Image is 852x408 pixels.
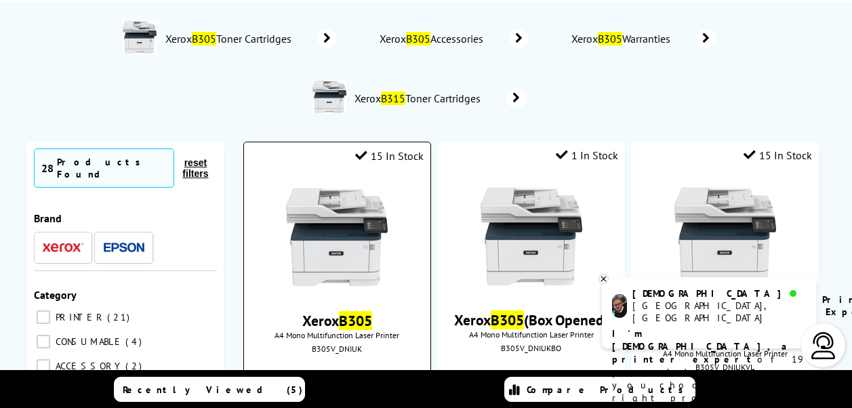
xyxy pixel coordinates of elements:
a: XeroxB305Warranties [569,29,716,48]
p: of 19 years! I can help you choose the right product [612,327,806,405]
span: Compare Products [527,384,691,396]
button: reset filters [174,157,217,180]
div: B305V_DNIUK [254,344,420,354]
input: ACCESSORY 2 [37,359,50,373]
mark: B305 [192,32,216,45]
img: Xerox-B305-Front-Small.jpg [286,186,388,288]
span: Category [34,288,77,302]
div: [DEMOGRAPHIC_DATA] [632,287,805,300]
div: 15 In Stock [355,149,424,163]
span: Brand [34,211,62,225]
span: Recently Viewed (5) [123,384,303,396]
span: ACCESSORY [52,360,124,372]
div: Products Found [57,156,167,180]
a: XeroxB305Toner Cartridges [163,20,337,57]
input: CONSUMABLE 4 [37,335,50,348]
div: 15 In Stock [744,148,812,162]
mark: B305 [491,310,524,329]
mark: B315 [381,91,405,105]
div: 1 In Stock [556,148,618,162]
span: (39) [366,367,380,393]
img: Epson [104,243,144,253]
a: XeroxB305 [302,311,372,330]
input: PRINTER 21 [37,310,50,324]
span: 2 [125,360,145,372]
div: B305V_DNIUKBO [447,343,615,353]
span: 28 [41,161,54,175]
b: I'm [DEMOGRAPHIC_DATA], a printer expert [612,327,791,365]
a: XeroxB315Toner Cartridges [353,80,527,117]
span: Xerox Toner Cartridges [353,91,487,105]
img: chris-livechat.png [612,294,627,318]
span: Xerox Accessories [378,32,489,45]
img: Xerox-B305-Front-Small.jpg [481,186,582,287]
div: [GEOGRAPHIC_DATA], [GEOGRAPHIC_DATA] [632,300,805,324]
img: user-headset-light.svg [810,332,837,359]
a: XeroxB305(Box Opened) [454,310,609,329]
span: (39) [560,367,573,392]
span: Xerox Toner Cartridges [163,32,297,45]
a: Recently Viewed (5) [114,377,305,402]
span: A4 Mono Multifunction Laser Printer [251,330,424,340]
mark: B305 [598,32,622,45]
span: 21 [107,311,133,323]
span: A4 Mono Multifunction Laser Printer [444,329,618,340]
img: Xerox-B305-Front-Small.jpg [674,186,776,287]
img: B315V_DNIUK-conspage.jpg [312,80,346,114]
a: Compare Products [504,377,695,402]
span: 4 [125,335,145,348]
span: Xerox Warranties [569,32,676,45]
a: XeroxB305Accessories [378,29,529,48]
span: CONSUMABLE [52,335,124,348]
img: B305V_DNIUK-conspage.jpg [123,20,157,54]
span: PRINTER [52,311,106,323]
mark: B305 [406,32,430,45]
mark: B305 [339,311,372,330]
img: Xerox [43,243,83,252]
